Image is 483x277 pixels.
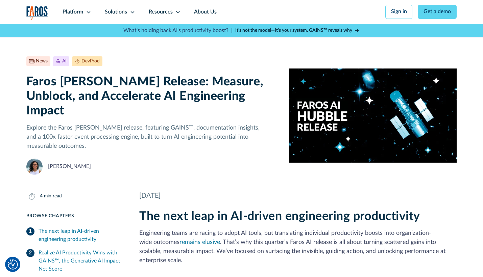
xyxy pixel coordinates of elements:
h2: The next leap in AI-driven engineering productivity [139,209,457,224]
div: Realize AI Productivity Wins with GAINS™, the Generative AI Impact Net Score [39,249,123,273]
p: Engineering teams are racing to adopt AI tools, but translating individual productivity boosts in... [139,229,457,265]
div: Solutions [105,8,127,16]
a: The next leap in AI-driven engineering productivity [26,225,123,246]
a: Get a demo [418,5,457,19]
div: min read [44,193,62,200]
p: Explore the Faros [PERSON_NAME] release, featuring GAINS™, documentation insights, and a 100x fas... [26,123,278,151]
div: Resources [149,8,173,16]
a: remains elusive [179,239,220,245]
img: Naomi Lurie [26,159,43,175]
button: Cookie Settings [8,259,18,270]
div: [DATE] [139,191,457,201]
div: News [36,58,48,65]
strong: It’s not the model—it’s your system. GAINS™ reveals why [235,28,352,33]
a: home [26,6,48,20]
img: Logo of the analytics and reporting company Faros. [26,6,48,20]
div: [PERSON_NAME] [48,163,91,171]
div: The next leap in AI-driven engineering productivity [39,227,123,244]
div: 4 [40,193,43,200]
div: Platform [63,8,83,16]
h1: Faros [PERSON_NAME] Release: Measure, Unblock, and Accelerate AI Engineering Impact [26,75,278,118]
p: What's holding back AI's productivity boost? | [123,27,233,35]
div: Browse Chapters [26,213,123,220]
div: DevProd [81,58,100,65]
img: Revisit consent button [8,259,18,270]
div: AI [62,58,67,65]
a: It’s not the model—it’s your system. GAINS™ reveals why [235,27,360,34]
a: Sign in [385,5,413,19]
a: Realize AI Productivity Wins with GAINS™, the Generative AI Impact Net Score [26,246,123,276]
img: The text Faros AI Hubble Release over an image of the Hubble telescope in a dark galaxy where som... [289,56,457,175]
